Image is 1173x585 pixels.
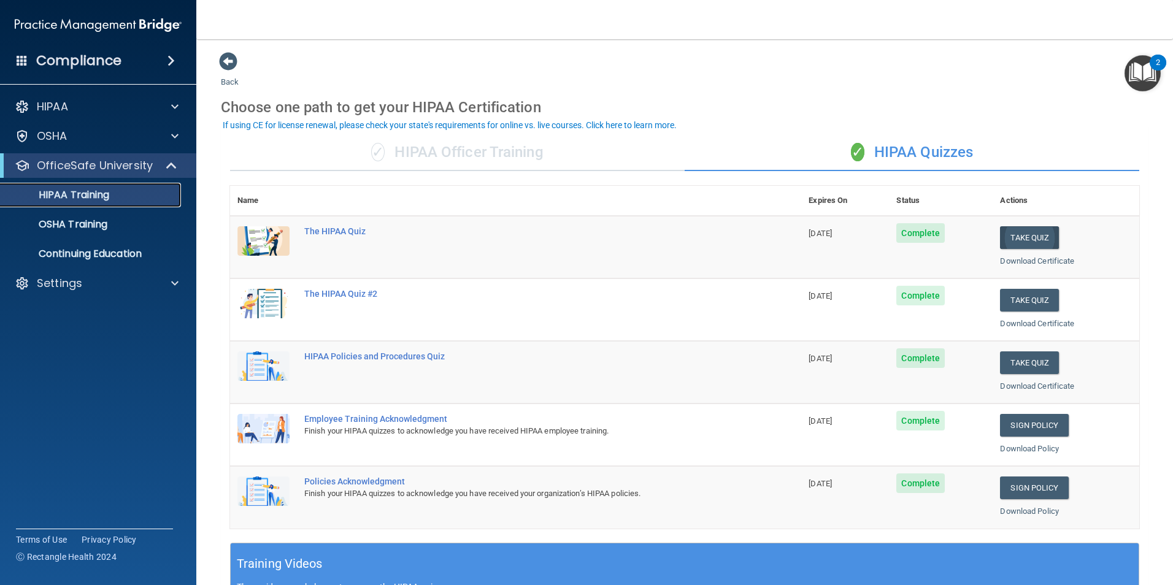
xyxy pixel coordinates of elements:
[896,348,945,368] span: Complete
[1156,63,1160,78] div: 2
[304,476,740,486] div: Policies Acknowledgment
[304,414,740,424] div: Employee Training Acknowledgment
[896,473,945,493] span: Complete
[896,411,945,430] span: Complete
[230,186,297,216] th: Name
[304,289,740,299] div: The HIPAA Quiz #2
[8,218,107,231] p: OSHA Training
[1000,351,1059,374] button: Take Quiz
[809,416,832,426] span: [DATE]
[16,551,117,563] span: Ⓒ Rectangle Health 2024
[8,248,175,260] p: Continuing Education
[230,134,685,171] div: HIPAA Officer Training
[15,99,179,114] a: HIPAA
[1125,55,1161,91] button: Open Resource Center, 2 new notifications
[15,276,179,291] a: Settings
[371,143,385,161] span: ✓
[304,226,740,236] div: The HIPAA Quiz
[809,354,832,363] span: [DATE]
[1000,256,1074,266] a: Download Certificate
[223,121,677,129] div: If using CE for license renewal, please check your state's requirements for online vs. live cours...
[221,63,239,86] a: Back
[889,186,993,216] th: Status
[37,276,82,291] p: Settings
[37,158,153,173] p: OfficeSafe University
[237,553,323,575] h5: Training Videos
[304,486,740,501] div: Finish your HIPAA quizzes to acknowledge you have received your organization’s HIPAA policies.
[1000,414,1068,437] a: Sign Policy
[809,479,832,488] span: [DATE]
[1000,319,1074,328] a: Download Certificate
[1000,444,1059,453] a: Download Policy
[82,533,137,546] a: Privacy Policy
[304,424,740,438] div: Finish your HIPAA quizzes to acknowledge you have received HIPAA employee training.
[8,189,109,201] p: HIPAA Training
[1000,507,1059,516] a: Download Policy
[809,291,832,300] span: [DATE]
[1000,289,1059,312] button: Take Quiz
[16,533,67,546] a: Terms of Use
[993,186,1139,216] th: Actions
[221,90,1148,125] div: Choose one path to get your HIPAA Certification
[896,286,945,305] span: Complete
[15,13,182,37] img: PMB logo
[1000,381,1074,391] a: Download Certificate
[809,229,832,238] span: [DATE]
[896,223,945,243] span: Complete
[304,351,740,361] div: HIPAA Policies and Procedures Quiz
[37,129,67,143] p: OSHA
[15,129,179,143] a: OSHA
[221,119,679,131] button: If using CE for license renewal, please check your state's requirements for online vs. live cours...
[1000,476,1068,499] a: Sign Policy
[851,143,864,161] span: ✓
[36,52,121,69] h4: Compliance
[1000,226,1059,249] button: Take Quiz
[685,134,1139,171] div: HIPAA Quizzes
[801,186,889,216] th: Expires On
[37,99,68,114] p: HIPAA
[15,158,178,173] a: OfficeSafe University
